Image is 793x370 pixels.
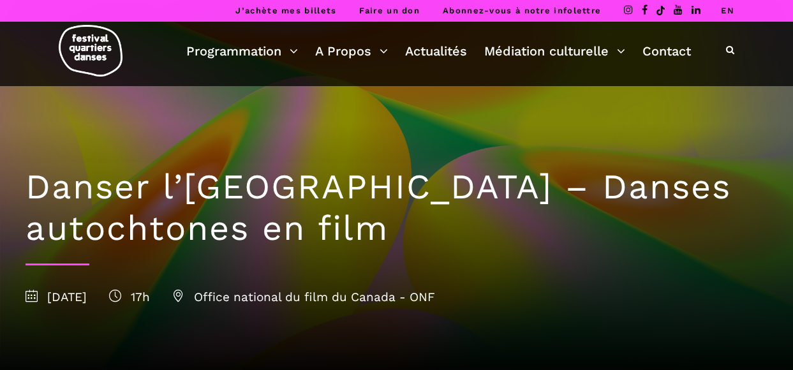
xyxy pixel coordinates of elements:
a: EN [721,6,734,15]
span: [DATE] [26,290,87,304]
h1: Danser l’[GEOGRAPHIC_DATA] – Danses autochtones en film [26,166,767,249]
a: J’achète mes billets [235,6,336,15]
a: Programmation [186,40,298,62]
a: Faire un don [359,6,420,15]
a: Médiation culturelle [484,40,625,62]
a: Abonnez-vous à notre infolettre [443,6,601,15]
a: Contact [642,40,691,62]
img: logo-fqd-med [59,25,122,77]
a: A Propos [315,40,388,62]
a: Actualités [405,40,467,62]
span: 17h [109,290,150,304]
span: Office national du film du Canada - ONF [172,290,435,304]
